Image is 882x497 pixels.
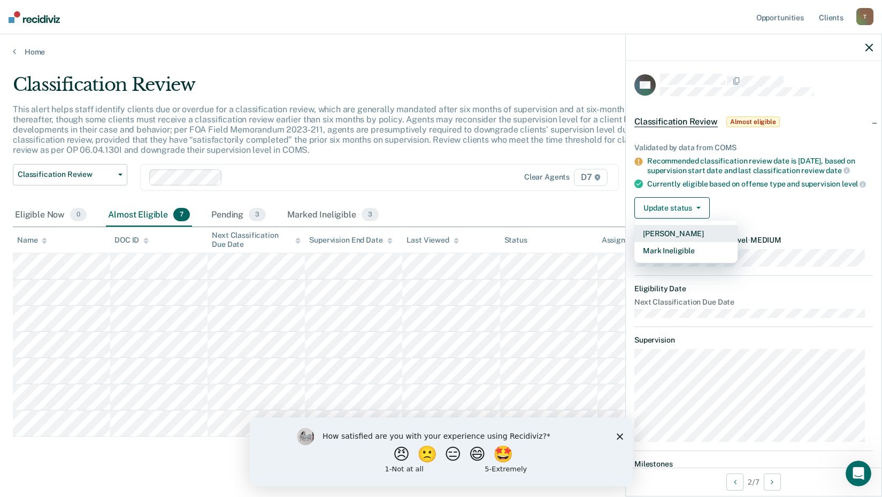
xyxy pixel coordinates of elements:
[13,104,669,156] p: This alert helps staff identify clients due or overdue for a classification review, which are gen...
[634,197,710,219] button: Update status
[748,236,750,244] span: •
[726,117,780,127] span: Almost eligible
[574,169,608,186] span: D7
[13,74,674,104] div: Classification Review
[764,473,781,491] button: Next Opportunity
[602,236,652,245] div: Assigned to
[626,105,881,139] div: Classification ReviewAlmost eligible
[647,157,873,175] div: Recommended classification review date is [DATE], based on supervision start date and last classi...
[13,204,89,227] div: Eligible Now
[17,236,47,245] div: Name
[504,236,527,245] div: Status
[846,461,871,486] iframe: Intercom live chat
[626,468,881,496] div: 2 / 7
[212,231,301,249] div: Next Classification Due Date
[634,460,873,469] dt: Milestones
[13,47,869,57] a: Home
[634,298,873,307] dt: Next Classification Due Date
[209,204,268,227] div: Pending
[106,204,192,227] div: Almost Eligible
[634,336,873,345] dt: Supervision
[647,179,873,189] div: Currently eligible based on offense type and supervision
[114,236,149,245] div: DOC ID
[285,204,381,227] div: Marked Ineligible
[173,208,190,222] span: 7
[70,208,87,222] span: 0
[362,208,379,222] span: 3
[407,236,458,245] div: Last Viewed
[634,242,738,259] button: Mark Ineligible
[309,236,392,245] div: Supervision End Date
[726,473,743,491] button: Previous Opportunity
[18,170,114,179] span: Classification Review
[9,11,60,23] img: Recidiviz
[634,117,718,127] span: Classification Review
[524,173,570,182] div: Clear agents
[634,143,873,152] div: Validated by data from COMS
[634,236,873,245] dt: Recommended Supervision Level MEDIUM
[634,225,738,242] button: [PERSON_NAME]
[250,417,633,486] iframe: Survey by Kim from Recidiviz
[856,8,873,25] div: T
[842,180,866,188] span: level
[634,284,873,293] dt: Eligibility Date
[249,208,266,222] span: 3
